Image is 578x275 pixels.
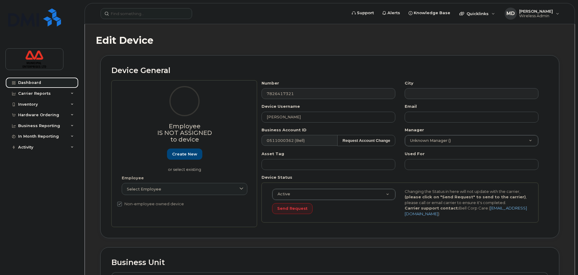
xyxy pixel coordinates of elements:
[111,66,548,75] h2: Device General
[262,127,307,133] label: Business Account ID
[111,258,548,267] h2: Business Unit
[262,104,300,109] label: Device Username
[262,80,279,86] label: Number
[406,138,451,143] span: Unknown Manager ()
[405,151,425,157] label: Used For
[122,175,144,181] label: Employee
[405,80,413,86] label: City
[157,129,212,136] span: Is not assigned
[117,200,184,208] label: Non-employee owned device
[405,104,417,109] label: Email
[272,203,313,214] button: Send Request
[400,189,533,217] div: Changing the Status in here will not update with the carrier, , please call or email carrier to e...
[170,136,199,143] span: to device
[405,135,538,146] a: Unknown Manager ()
[342,138,390,143] strong: Request Account Change
[405,206,527,216] a: [EMAIL_ADDRESS][DOMAIN_NAME]
[127,186,161,192] span: Select employee
[262,151,284,157] label: Asset Tag
[122,183,247,195] a: Select employee
[117,202,122,206] input: Non-employee owned device
[405,127,424,133] label: Manager
[167,149,202,160] a: Create new
[405,206,459,210] strong: Carrier support contact:
[405,194,526,199] strong: (please click on "Send Request" to send to the carrier)
[272,189,395,200] a: Active
[274,191,290,197] span: Active
[96,35,564,46] h1: Edit Device
[122,123,247,143] h3: Employee
[122,167,247,172] p: or select existing
[337,135,395,146] button: Request Account Change
[262,174,292,180] label: Device Status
